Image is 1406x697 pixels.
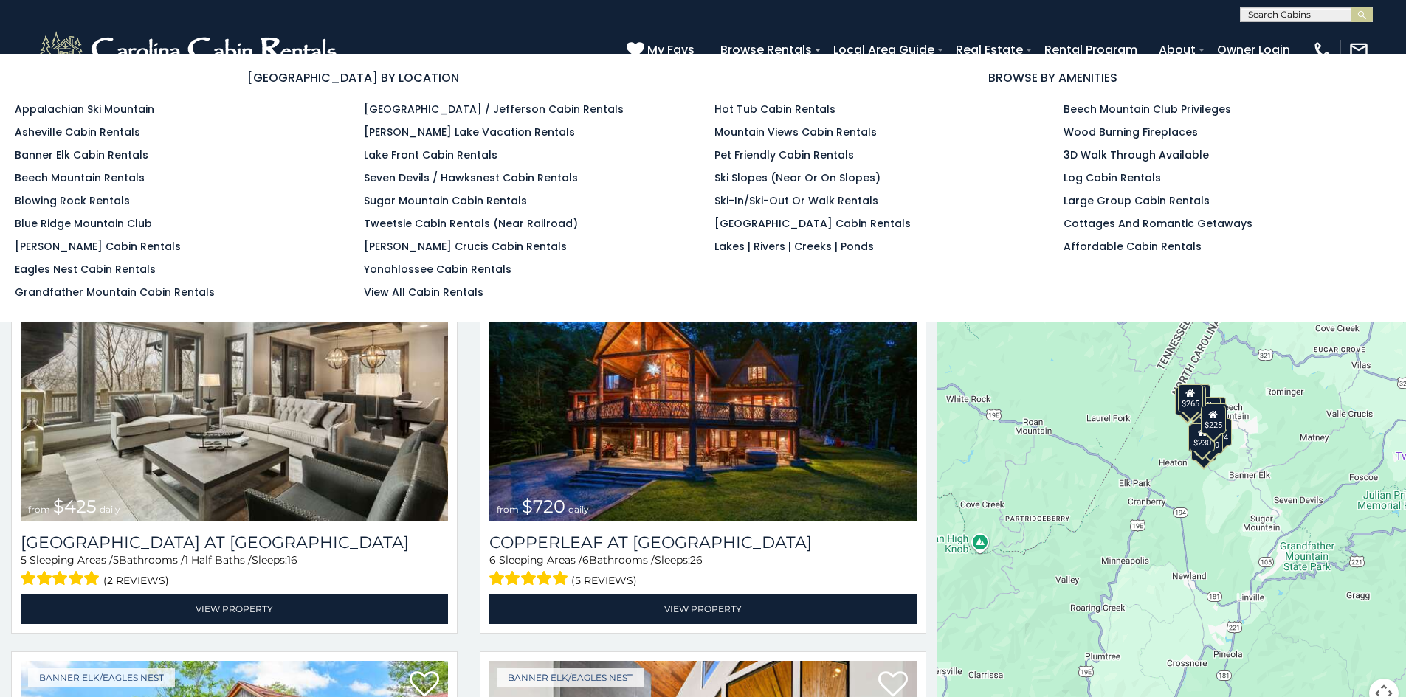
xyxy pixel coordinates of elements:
[287,553,297,566] span: 16
[113,553,119,566] span: 5
[103,571,169,590] span: (2 reviews)
[185,553,252,566] span: 1 Half Baths /
[1190,423,1216,451] div: $230
[15,148,148,162] a: Banner Elk Cabin Rentals
[489,594,917,624] a: View Property
[15,125,140,139] a: Asheville Cabin Rentals
[37,28,343,72] img: White-1-2.png
[582,553,589,566] span: 6
[1201,405,1226,433] div: $225
[1348,40,1369,60] img: mail-regular-white.png
[1064,125,1198,139] a: Wood Burning Fireplaces
[15,285,215,299] a: Grandfather Mountain Cabin Rentals
[497,504,519,515] span: from
[1312,40,1333,60] img: phone-regular-white.png
[489,235,917,521] img: Copperleaf at Eagles Nest
[1064,148,1209,162] a: 3D Walk Through Available
[21,533,448,552] h3: Sunset Ridge Hideaway at Eagles Nest
[1181,385,1206,413] div: $305
[489,533,917,552] h3: Copperleaf at Eagles Nest
[15,193,130,208] a: Blowing Rock Rentals
[714,102,835,117] a: Hot Tub Cabin Rentals
[364,285,483,299] a: View All Cabin Rentals
[53,496,97,517] span: $425
[1037,37,1145,63] a: Rental Program
[1064,239,1202,254] a: Affordable Cabin Rentals
[364,148,497,162] a: Lake Front Cabin Rentals
[15,102,154,117] a: Appalachian Ski Mountain
[714,239,874,254] a: Lakes | Rivers | Creeks | Ponds
[690,553,703,566] span: 26
[28,504,50,515] span: from
[714,69,1392,87] h3: BROWSE BY AMENITIES
[21,553,27,566] span: 5
[948,37,1030,63] a: Real Estate
[1188,424,1213,452] div: $305
[21,235,448,521] a: Sunset Ridge Hideaway at Eagles Nest from $425 daily
[21,235,448,521] img: Sunset Ridge Hideaway at Eagles Nest
[15,262,156,277] a: Eagles Nest Cabin Rentals
[21,594,448,624] a: View Property
[1202,403,1227,431] div: $230
[1064,193,1210,208] a: Large Group Cabin Rentals
[714,148,854,162] a: Pet Friendly Cabin Rentals
[364,262,511,277] a: Yonahlossee Cabin Rentals
[571,571,637,590] span: (5 reviews)
[15,216,152,231] a: Blue Ridge Mountain Club
[714,216,911,231] a: [GEOGRAPHIC_DATA] Cabin Rentals
[364,125,575,139] a: [PERSON_NAME] Lake Vacation Rentals
[364,102,624,117] a: [GEOGRAPHIC_DATA] / Jefferson Cabin Rentals
[714,170,881,185] a: Ski Slopes (Near or On Slopes)
[364,170,578,185] a: Seven Devils / Hawksnest Cabin Rentals
[713,37,819,63] a: Browse Rentals
[1192,432,1217,460] div: $215
[714,125,877,139] a: Mountain Views Cabin Rentals
[627,41,698,60] a: My Favs
[364,193,527,208] a: Sugar Mountain Cabin Rentals
[489,552,917,590] div: Sleeping Areas / Bathrooms / Sleeps:
[826,37,942,63] a: Local Area Guide
[568,504,589,515] span: daily
[1196,397,1221,425] div: $315
[489,553,496,566] span: 6
[1210,37,1298,63] a: Owner Login
[21,552,448,590] div: Sleeping Areas / Bathrooms / Sleeps:
[15,69,692,87] h3: [GEOGRAPHIC_DATA] BY LOCATION
[364,239,567,254] a: [PERSON_NAME] Crucis Cabin Rentals
[1064,102,1231,117] a: Beech Mountain Club Privileges
[489,235,917,521] a: Copperleaf at Eagles Nest from $720 daily
[1064,170,1161,185] a: Log Cabin Rentals
[1201,396,1226,424] div: $200
[647,41,695,59] span: My Favs
[1178,384,1203,412] div: $265
[489,533,917,552] a: Copperleaf at [GEOGRAPHIC_DATA]
[364,216,578,231] a: Tweetsie Cabin Rentals (Near Railroad)
[1175,386,1200,415] div: $285
[714,193,878,208] a: Ski-in/Ski-Out or Walk Rentals
[100,504,120,515] span: daily
[15,170,145,185] a: Beech Mountain Rentals
[1198,426,1223,454] div: $250
[1151,37,1203,63] a: About
[522,496,565,517] span: $720
[497,668,644,687] a: Banner Elk/Eagles Nest
[1064,216,1252,231] a: Cottages and Romantic Getaways
[21,533,448,552] a: [GEOGRAPHIC_DATA] at [GEOGRAPHIC_DATA]
[28,668,175,687] a: Banner Elk/Eagles Nest
[15,239,181,254] a: [PERSON_NAME] Cabin Rentals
